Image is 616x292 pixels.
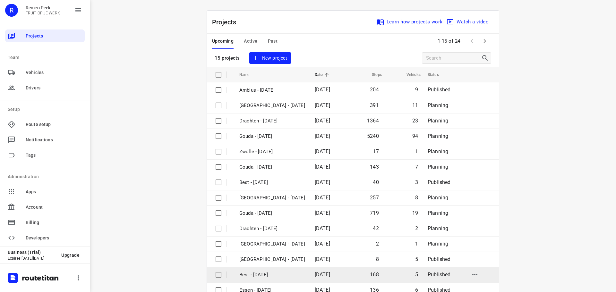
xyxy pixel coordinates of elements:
span: [DATE] [315,133,330,139]
div: Notifications [5,133,85,146]
span: Vehicles [398,71,421,79]
span: [DATE] [315,164,330,170]
span: Upgrade [61,253,80,258]
div: Search [481,54,491,62]
p: Projects [212,17,242,27]
p: Zwolle - Thursday [239,194,305,202]
p: Expires [DATE][DATE] [8,256,56,261]
span: [DATE] [315,179,330,185]
span: 1 [415,148,418,154]
p: 15 projects [215,55,240,61]
span: 719 [370,210,379,216]
p: Business (Trial) [8,250,56,255]
span: Previous Page [466,35,478,47]
div: Route setup [5,118,85,131]
p: Drachten - [DATE] [239,225,305,232]
span: Upcoming [212,37,234,45]
span: Stops [364,71,382,79]
button: New project [249,52,291,64]
span: 19 [412,210,418,216]
span: Projects [26,33,82,39]
p: Gouda - [DATE] [239,210,305,217]
span: Developers [26,235,82,241]
span: 143 [370,164,379,170]
span: 257 [370,195,379,201]
span: 11 [412,102,418,108]
span: Planning [428,210,448,216]
div: Drivers [5,81,85,94]
p: [GEOGRAPHIC_DATA] - [DATE] [239,102,305,109]
span: 1364 [367,118,379,124]
span: 7 [415,164,418,170]
span: Published [428,271,451,278]
span: Date [315,71,331,79]
span: Planning [428,164,448,170]
span: [DATE] [315,210,330,216]
span: Route setup [26,121,82,128]
span: 42 [373,225,379,231]
span: Planning [428,241,448,247]
span: Planning [428,148,448,154]
p: Setup [8,106,85,113]
span: Planning [428,102,448,108]
span: [DATE] [315,102,330,108]
div: Developers [5,231,85,244]
span: 17 [373,148,379,154]
span: 5 [415,271,418,278]
span: 23 [412,118,418,124]
span: Published [428,179,451,185]
span: Planning [428,225,448,231]
span: Published [428,87,451,93]
span: 1 [415,241,418,247]
span: New project [253,54,287,62]
div: Apps [5,185,85,198]
div: Projects [5,29,85,42]
span: Vehicles [26,69,82,76]
p: FRUIT OP JE WERK [26,11,60,15]
span: Notifications [26,137,82,143]
div: Vehicles [5,66,85,79]
span: [DATE] [315,148,330,154]
span: [DATE] [315,225,330,231]
p: Gouda - [DATE] [239,163,305,171]
span: Name [239,71,258,79]
span: 5 [415,256,418,262]
span: 391 [370,102,379,108]
input: Search projects [426,53,481,63]
span: 2 [415,225,418,231]
span: Past [268,37,278,45]
span: Drivers [26,85,82,91]
span: Active [244,37,257,45]
span: [DATE] [315,118,330,124]
span: 1-15 of 24 [435,34,463,48]
p: Gouda - [DATE] [239,133,305,140]
span: [DATE] [315,241,330,247]
span: [DATE] [315,87,330,93]
span: 8 [376,256,379,262]
p: Administration [8,173,85,180]
div: Tags [5,149,85,162]
span: Planning [428,133,448,139]
span: Next Page [478,35,491,47]
span: Account [26,204,82,211]
p: [GEOGRAPHIC_DATA] - [DATE] [239,240,305,248]
div: Billing [5,216,85,229]
span: Planning [428,195,448,201]
p: [GEOGRAPHIC_DATA] - [DATE] [239,256,305,263]
p: Team [8,54,85,61]
span: [DATE] [315,256,330,262]
span: 3 [415,179,418,185]
p: Remco Peek [26,5,60,10]
span: 5240 [367,133,379,139]
span: 8 [415,195,418,201]
span: 2 [376,241,379,247]
button: Upgrade [56,249,85,261]
span: 94 [412,133,418,139]
p: Ambius - Monday [239,87,305,94]
p: Zwolle - Friday [239,148,305,155]
div: R [5,4,18,17]
span: Published [428,256,451,262]
span: 168 [370,271,379,278]
p: Best - Friday [239,179,305,186]
span: 40 [373,179,379,185]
